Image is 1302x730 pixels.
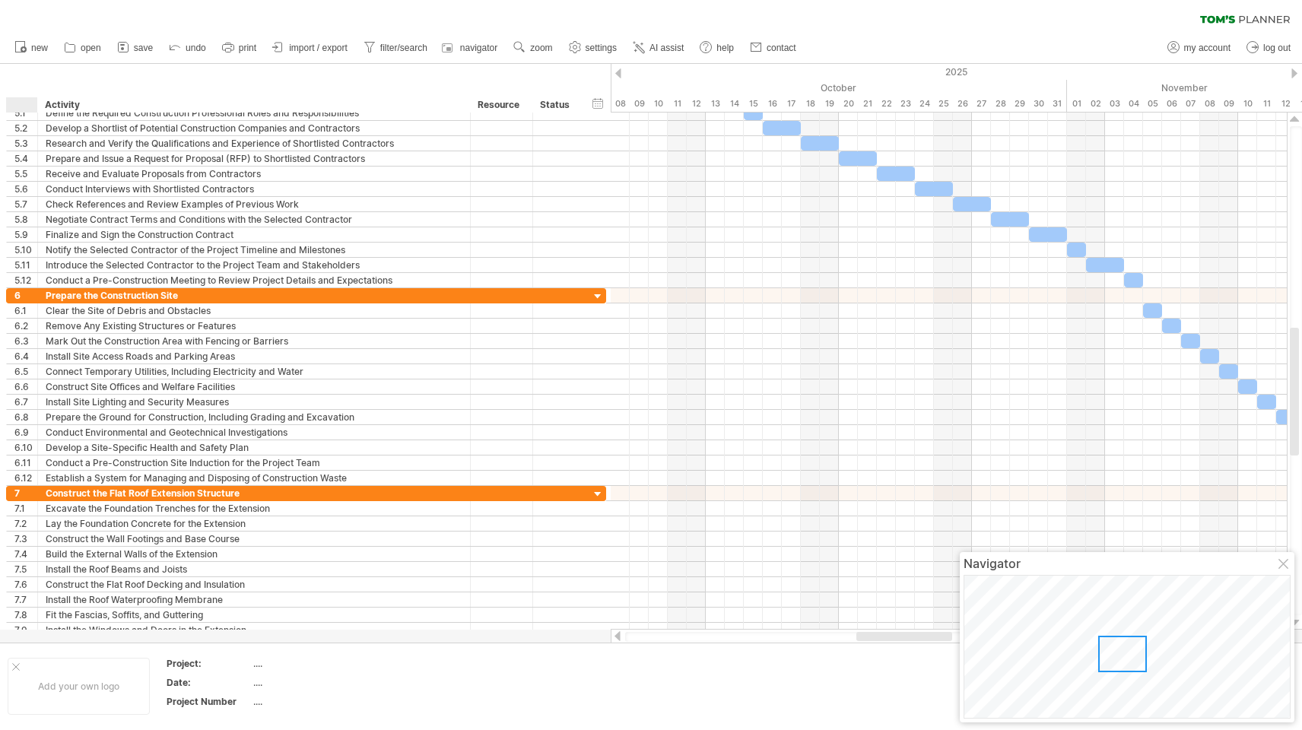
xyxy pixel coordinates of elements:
div: Remove Any Existing Structures or Features [46,319,462,333]
div: Monday, 3 November 2025 [1105,96,1124,112]
div: Project: [167,657,250,670]
a: AI assist [629,38,688,58]
div: 6.2 [14,319,37,333]
a: navigator [440,38,502,58]
div: Sunday, 9 November 2025 [1219,96,1238,112]
div: Build the External Walls of the Extension [46,547,462,561]
div: Construct the Flat Roof Extension Structure [46,486,462,500]
div: Install the Windows and Doors in the Extension [46,623,462,637]
div: Define the Required Construction Professional Roles and Responsibilities [46,106,462,120]
span: import / export [289,43,348,53]
div: Wednesday, 15 October 2025 [744,96,763,112]
div: Saturday, 11 October 2025 [668,96,687,112]
span: my account [1184,43,1231,53]
a: filter/search [360,38,432,58]
div: 5.12 [14,273,37,287]
div: Sunday, 26 October 2025 [953,96,972,112]
div: 7.2 [14,516,37,531]
div: Monday, 13 October 2025 [706,96,725,112]
div: 7.5 [14,562,37,576]
div: 7.3 [14,532,37,546]
div: Project Number [167,695,250,708]
div: Friday, 24 October 2025 [915,96,934,112]
div: Thursday, 6 November 2025 [1162,96,1181,112]
a: import / export [268,38,352,58]
div: Navigator [964,556,1291,571]
div: Prepare and Issue a Request for Proposal (RFP) to Shortlisted Contractors [46,151,462,166]
div: 5.4 [14,151,37,166]
span: print [239,43,256,53]
div: 5.2 [14,121,37,135]
a: settings [565,38,621,58]
div: Sunday, 12 October 2025 [687,96,706,112]
span: open [81,43,101,53]
div: 6.3 [14,334,37,348]
div: Tuesday, 28 October 2025 [991,96,1010,112]
div: Resource [478,97,524,113]
div: Saturday, 18 October 2025 [801,96,820,112]
span: filter/search [380,43,427,53]
a: undo [165,38,211,58]
div: .... [253,676,381,689]
div: Tuesday, 4 November 2025 [1124,96,1143,112]
div: Activity [45,97,462,113]
div: Research and Verify the Qualifications and Experience of Shortlisted Contractors [46,136,462,151]
div: Construct the Wall Footings and Base Course [46,532,462,546]
div: Thursday, 23 October 2025 [896,96,915,112]
span: zoom [530,43,552,53]
div: .... [253,695,381,708]
div: Establish a System for Managing and Disposing of Construction Waste [46,471,462,485]
div: Date: [167,676,250,689]
div: Finalize and Sign the Construction Contract [46,227,462,242]
span: new [31,43,48,53]
div: 5.3 [14,136,37,151]
div: Install Site Access Roads and Parking Areas [46,349,462,363]
div: 5.6 [14,182,37,196]
a: contact [746,38,801,58]
div: Introduce the Selected Contractor to the Project Team and Stakeholders [46,258,462,272]
div: .... [253,657,381,670]
div: Wednesday, 5 November 2025 [1143,96,1162,112]
div: Clear the Site of Debris and Obstacles [46,303,462,318]
a: new [11,38,52,58]
div: October 2025 [478,80,1067,96]
div: Negotiate Contract Terms and Conditions with the Selected Contractor [46,212,462,227]
span: help [716,43,734,53]
div: Install Site Lighting and Security Measures [46,395,462,409]
div: 5.8 [14,212,37,227]
div: Add your own logo [8,658,150,715]
div: Connect Temporary Utilities, Including Electricity and Water [46,364,462,379]
div: 5.1 [14,106,37,120]
div: Sunday, 19 October 2025 [820,96,839,112]
div: 5.9 [14,227,37,242]
div: Mark Out the Construction Area with Fencing or Barriers [46,334,462,348]
div: Monday, 10 November 2025 [1238,96,1257,112]
div: 5.10 [14,243,37,257]
div: 6.11 [14,455,37,470]
div: Wednesday, 22 October 2025 [877,96,896,112]
div: 7.4 [14,547,37,561]
span: save [134,43,153,53]
div: 6.7 [14,395,37,409]
div: 7 [14,486,37,500]
div: Check References and Review Examples of Previous Work [46,197,462,211]
div: Tuesday, 14 October 2025 [725,96,744,112]
div: Install the Roof Waterproofing Membrane [46,592,462,607]
a: zoom [510,38,557,58]
div: Thursday, 16 October 2025 [763,96,782,112]
div: 6.1 [14,303,37,318]
div: Develop a Shortlist of Potential Construction Companies and Contractors [46,121,462,135]
div: Saturday, 8 November 2025 [1200,96,1219,112]
div: 7.7 [14,592,37,607]
div: Friday, 31 October 2025 [1048,96,1067,112]
div: 6.4 [14,349,37,363]
div: Friday, 7 November 2025 [1181,96,1200,112]
div: Friday, 10 October 2025 [649,96,668,112]
a: log out [1243,38,1295,58]
div: 6.9 [14,425,37,440]
a: help [696,38,738,58]
div: 7.8 [14,608,37,622]
span: settings [586,43,617,53]
span: log out [1263,43,1291,53]
div: Sunday, 2 November 2025 [1086,96,1105,112]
